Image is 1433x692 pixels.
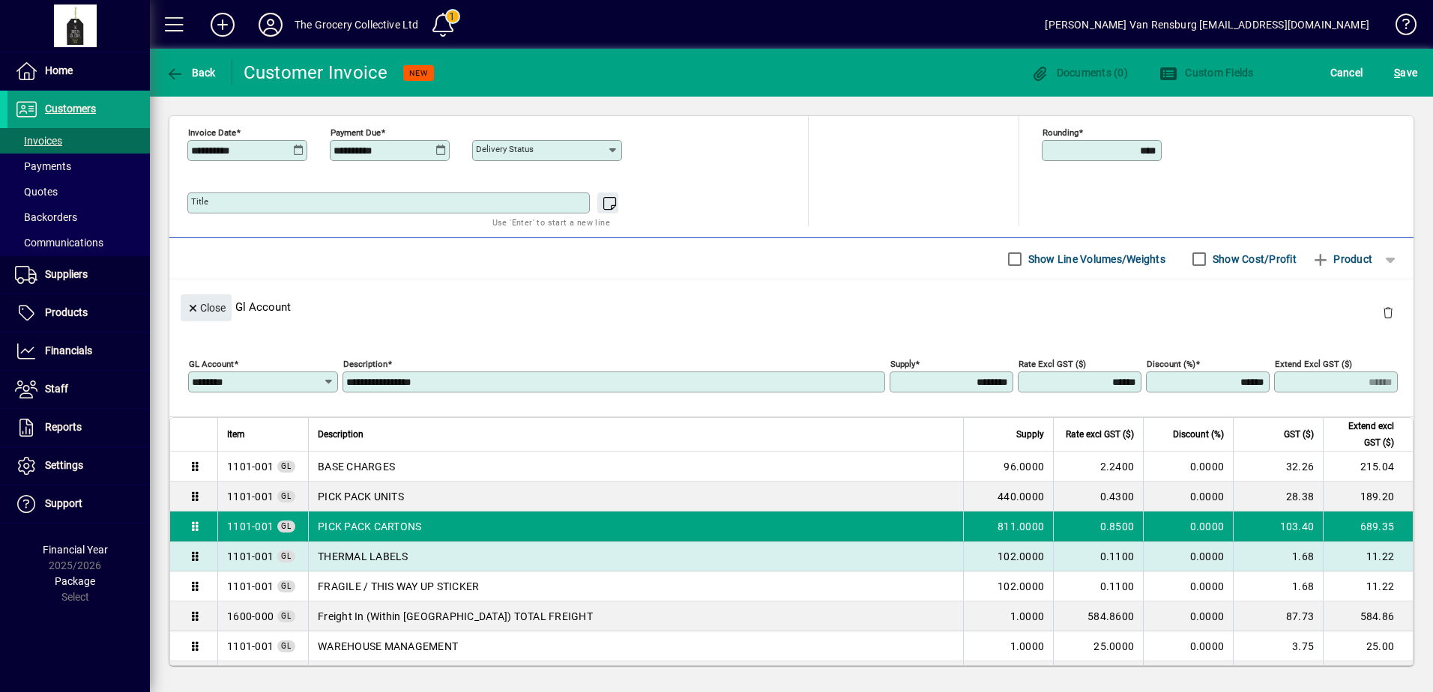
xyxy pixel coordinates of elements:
[7,52,150,90] a: Home
[1304,246,1380,273] button: Product
[43,544,108,556] span: Financial Year
[343,359,387,369] mat-label: Description
[181,294,232,321] button: Close
[1156,59,1258,86] button: Custom Fields
[1063,519,1134,534] div: 0.8500
[7,230,150,255] a: Communications
[331,127,381,138] mat-label: Payment due
[1063,579,1134,594] div: 0.1100
[281,462,292,470] span: GL
[15,160,71,172] span: Payments
[318,639,458,654] span: WAREHOUSE MANAGEMENT
[998,549,1044,564] span: 102.0000
[1063,639,1134,654] div: 25.0000
[318,519,421,534] span: PICK PACK CARTONS
[1159,67,1254,79] span: Custom Fields
[191,196,208,207] mat-label: Title
[15,211,77,223] span: Backorders
[1063,549,1134,564] div: 0.1100
[7,371,150,408] a: Staff
[318,579,479,594] span: FRAGILE / THIS WAY UP STICKER
[890,359,915,369] mat-label: Supply
[1390,59,1421,86] button: Save
[1330,61,1363,85] span: Cancel
[1233,512,1323,541] td: 103.40
[1143,452,1233,482] td: 0.0000
[1323,631,1413,661] td: 25.00
[227,519,274,534] span: Warehousing
[15,135,62,147] span: Invoices
[55,575,95,587] span: Package
[1233,601,1323,631] td: 87.73
[1019,359,1086,369] mat-label: Rate excl GST ($)
[1370,294,1406,330] button: Delete
[1312,247,1372,271] span: Product
[1066,426,1134,443] span: Rate excl GST ($)
[1173,426,1224,443] span: Discount (%)
[1004,459,1044,474] span: 96.0000
[409,68,428,78] span: NEW
[45,64,73,76] span: Home
[1031,67,1128,79] span: Documents (0)
[244,61,388,85] div: Customer Invoice
[1323,601,1413,631] td: 584.86
[227,426,245,443] span: Item
[1147,359,1195,369] mat-label: Discount (%)
[7,154,150,179] a: Payments
[1143,482,1233,512] td: 0.0000
[281,552,292,560] span: GL
[1394,61,1417,85] span: ave
[998,489,1044,504] span: 440.0000
[45,497,82,509] span: Support
[7,128,150,154] a: Invoices
[227,639,274,654] span: Warehousing
[227,579,274,594] span: Warehousing
[1323,512,1413,541] td: 689.35
[1143,512,1233,541] td: 0.0000
[45,268,88,280] span: Suppliers
[1327,59,1367,86] button: Cancel
[1333,418,1394,451] span: Extend excl GST ($)
[166,67,216,79] span: Back
[1323,541,1413,571] td: 11.22
[295,13,419,37] div: The Grocery Collective Ltd
[7,204,150,230] a: Backorders
[318,549,408,564] span: THERMAL LABELS
[318,489,404,504] span: PICK PACK UNITS
[227,459,274,474] span: Warehousing
[188,127,236,138] mat-label: Invoice date
[1275,359,1352,369] mat-label: Extend excl GST ($)
[7,256,150,294] a: Suppliers
[1045,13,1369,37] div: [PERSON_NAME] Van Rensburg [EMAIL_ADDRESS][DOMAIN_NAME]
[1016,426,1044,443] span: Supply
[1394,67,1400,79] span: S
[476,144,534,154] mat-label: Delivery status
[45,383,68,395] span: Staff
[281,522,292,530] span: GL
[7,333,150,370] a: Financials
[199,11,247,38] button: Add
[7,179,150,204] a: Quotes
[1143,631,1233,661] td: 0.0000
[998,579,1044,594] span: 102.0000
[7,485,150,523] a: Support
[1063,609,1134,624] div: 584.8600
[1010,609,1045,624] span: 1.0000
[1233,571,1323,601] td: 1.68
[1233,661,1323,691] td: 36.00
[318,426,363,443] span: Description
[318,609,593,624] span: Freight In (Within [GEOGRAPHIC_DATA]) TOTAL FREIGHT
[169,279,1414,334] div: Gl Account
[1233,541,1323,571] td: 1.68
[1323,661,1413,691] td: 240.00
[15,186,58,198] span: Quotes
[318,459,395,474] span: BASE CHARGES
[1384,3,1414,52] a: Knowledge Base
[45,459,83,471] span: Settings
[1233,482,1323,512] td: 28.38
[492,213,610,231] mat-hint: Use 'Enter' to start a new line
[1370,306,1406,319] app-page-header-button: Delete
[1143,571,1233,601] td: 0.0000
[281,642,292,650] span: GL
[1010,639,1045,654] span: 1.0000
